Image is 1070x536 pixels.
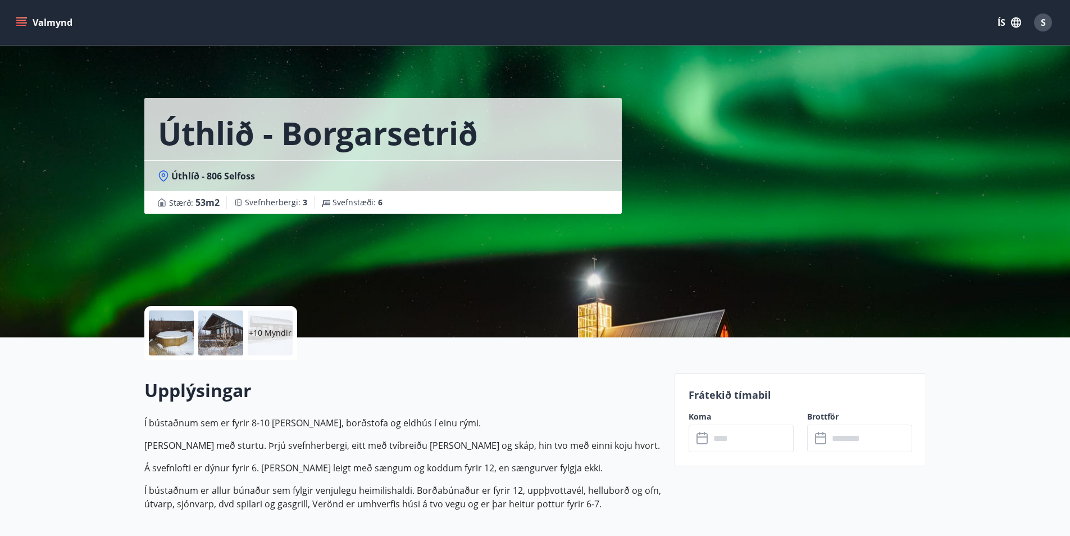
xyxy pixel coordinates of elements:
[333,197,383,208] span: Svefnstæði :
[13,12,77,33] button: menu
[245,197,307,208] span: Svefnherbergi :
[144,416,661,430] p: Í bústaðnum sem er fyrir 8-10 [PERSON_NAME], borðstofa og eldhús í einu rými.
[991,12,1027,33] button: ÍS
[1041,16,1046,29] span: S
[144,378,661,403] h2: Upplýsingar
[144,461,661,475] p: Á svefnlofti er dýnur fyrir 6. [PERSON_NAME] leigt með sængum og koddum fyrir 12, en sængurver fy...
[158,111,478,154] h1: Úthlið - Borgarsetrið
[807,411,912,422] label: Brottför
[303,197,307,208] span: 3
[144,439,661,452] p: [PERSON_NAME] með sturtu. Þrjú svefnherbergi, eitt með tvíbreiðu [PERSON_NAME] og skáp, hin tvo m...
[249,327,292,339] p: +10 Myndir
[195,196,220,209] span: 53 m2
[689,411,794,422] label: Koma
[378,197,383,208] span: 6
[1030,9,1057,36] button: S
[144,484,661,511] p: Í bústaðnum er allur búnaður sem fylgir venjulegu heimilishaldi. Borðabúnaður er fyrir 12, uppþvo...
[689,388,912,402] p: Frátekið tímabil
[169,196,220,209] span: Stærð :
[171,170,255,182] span: Úthlíð - 806 Selfoss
